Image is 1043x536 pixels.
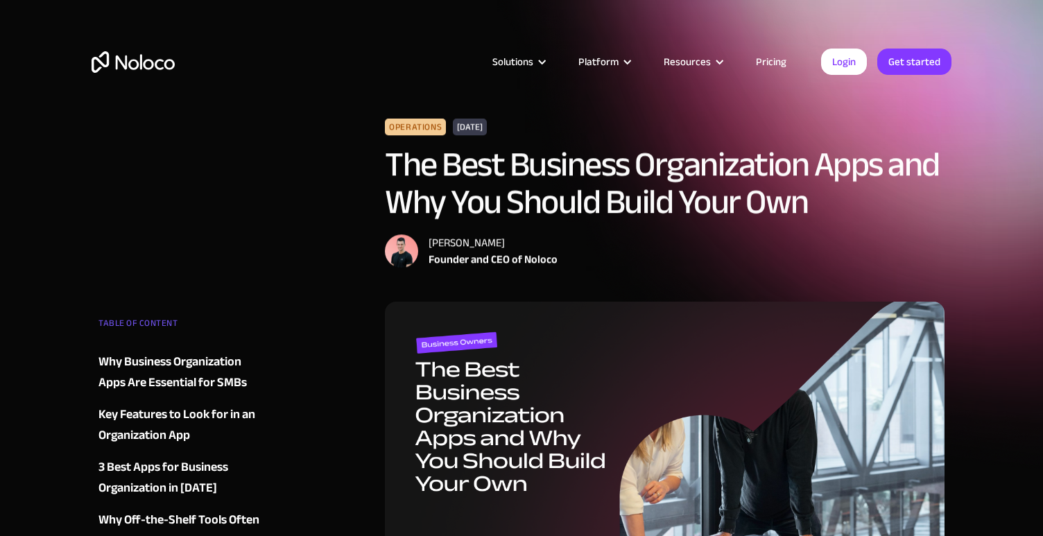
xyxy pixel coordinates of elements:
h1: The Best Business Organization Apps and Why You Should Build Your Own [385,146,945,221]
div: Platform [561,53,646,71]
a: Pricing [739,53,804,71]
div: Founder and CEO of Noloco [429,251,558,268]
div: TABLE OF CONTENT [98,313,266,340]
a: Login [821,49,867,75]
div: Resources [646,53,739,71]
a: 3 Best Apps for Business Organization in [DATE] [98,457,266,499]
a: home [92,51,175,73]
div: Resources [664,53,711,71]
div: Platform [578,53,619,71]
div: [PERSON_NAME] [429,234,558,251]
a: Why Business Organization Apps Are Essential for SMBs [98,352,266,393]
div: Solutions [475,53,561,71]
a: Get started [877,49,951,75]
div: Solutions [492,53,533,71]
a: Key Features to Look for in an Organization App [98,404,266,446]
